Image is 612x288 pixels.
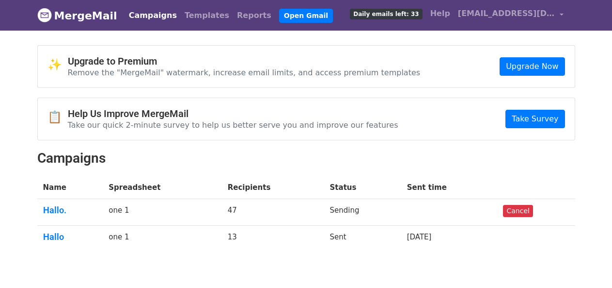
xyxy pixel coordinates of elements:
a: Campaigns [125,6,181,25]
h2: Campaigns [37,150,575,167]
td: Sent [324,225,401,252]
h4: Upgrade to Premium [68,55,421,67]
th: Sent time [401,176,498,199]
th: Status [324,176,401,199]
td: 47 [222,199,324,226]
img: MergeMail logo [37,8,52,22]
span: ✨ [47,58,68,72]
span: [EMAIL_ADDRESS][DOMAIN_NAME] [458,8,555,19]
a: Hallo. [43,205,97,216]
a: Help [426,4,454,23]
a: Take Survey [505,110,565,128]
a: [EMAIL_ADDRESS][DOMAIN_NAME] [454,4,567,27]
td: one 1 [103,199,222,226]
a: Open Gmail [279,9,333,23]
th: Name [37,176,103,199]
span: 📋 [47,110,68,124]
td: 13 [222,225,324,252]
p: Remove the "MergeMail" watermark, increase email limits, and access premium templates [68,68,421,78]
a: MergeMail [37,5,117,26]
a: Daily emails left: 33 [346,4,426,23]
td: one 1 [103,225,222,252]
a: Cancel [503,205,533,217]
p: Take our quick 2-minute survey to help us better serve you and improve our features [68,120,398,130]
td: Sending [324,199,401,226]
a: Upgrade Now [500,57,565,76]
a: [DATE] [407,233,432,241]
a: Templates [181,6,233,25]
th: Spreadsheet [103,176,222,199]
a: Reports [233,6,275,25]
a: Hallo [43,232,97,242]
span: Daily emails left: 33 [350,9,422,19]
th: Recipients [222,176,324,199]
h4: Help Us Improve MergeMail [68,108,398,119]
